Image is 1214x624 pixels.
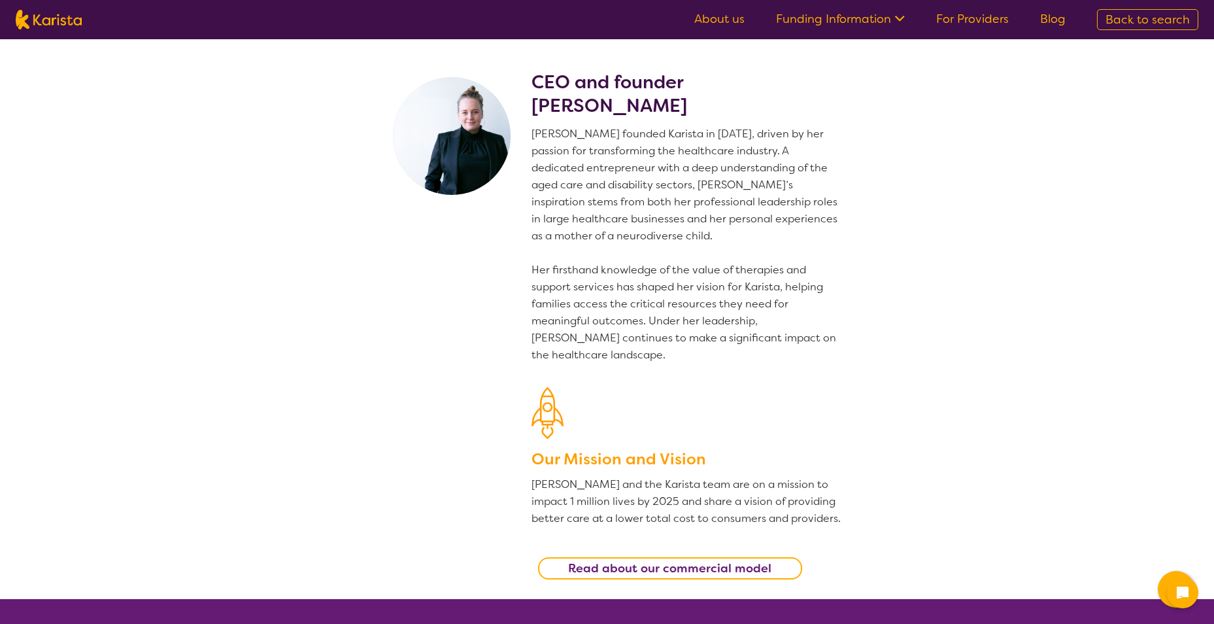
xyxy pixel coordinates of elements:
[1105,12,1190,27] span: Back to search
[531,447,843,471] h3: Our Mission and Vision
[694,11,745,27] a: About us
[1097,9,1198,30] a: Back to search
[1158,571,1194,608] button: Channel Menu
[568,561,771,576] b: Read about our commercial model
[531,476,843,527] p: [PERSON_NAME] and the Karista team are on a mission to impact 1 million lives by 2025 and share a...
[936,11,1009,27] a: For Providers
[531,126,843,364] p: [PERSON_NAME] founded Karista in [DATE], driven by her passion for transforming the healthcare in...
[1040,11,1066,27] a: Blog
[531,71,843,118] h2: CEO and founder [PERSON_NAME]
[531,387,564,439] img: Our Mission
[16,10,82,29] img: Karista logo
[776,11,905,27] a: Funding Information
